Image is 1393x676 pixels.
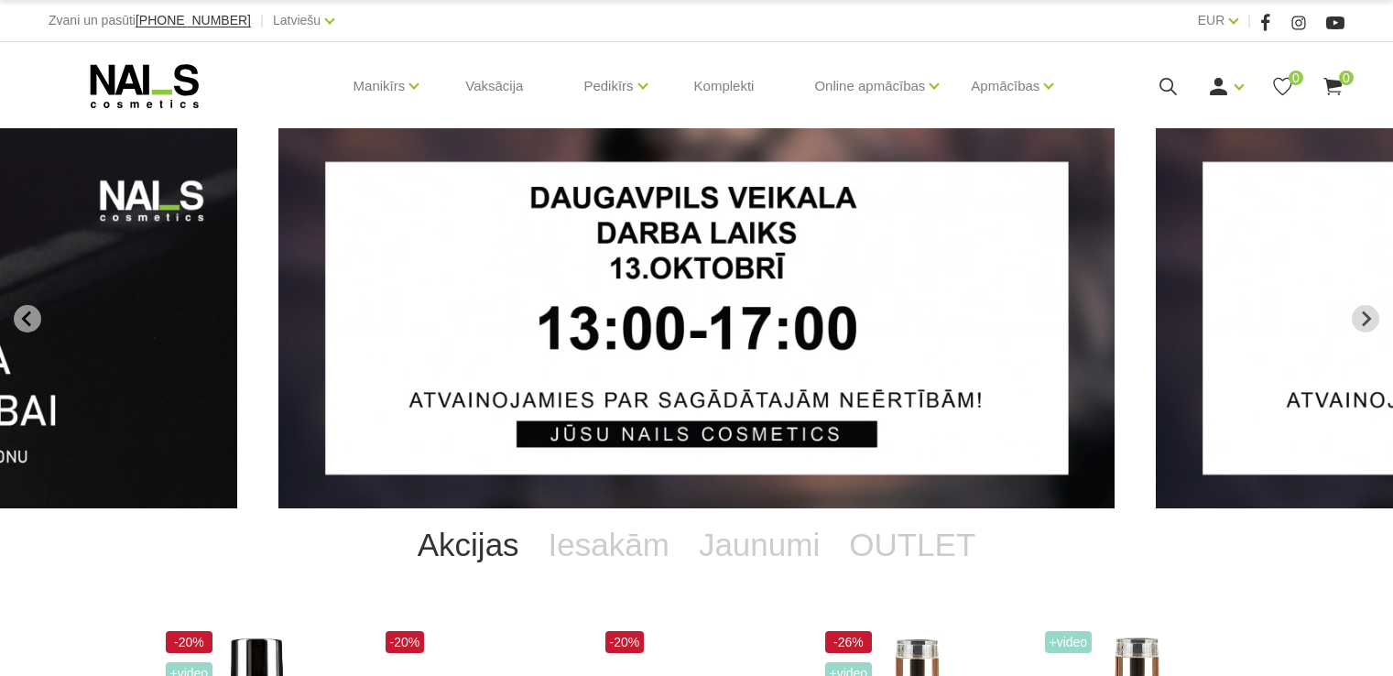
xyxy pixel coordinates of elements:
[136,14,251,27] a: [PHONE_NUMBER]
[680,42,769,130] a: Komplekti
[260,9,264,32] span: |
[1352,305,1379,333] button: Next slide
[451,42,538,130] a: Vaksācija
[534,508,684,582] a: Iesakām
[166,631,213,653] span: -20%
[136,13,251,27] span: [PHONE_NUMBER]
[14,305,41,333] button: Go to last slide
[605,631,645,653] span: -20%
[354,49,406,123] a: Manikīrs
[971,49,1039,123] a: Apmācības
[834,508,990,582] a: OUTLET
[1247,9,1251,32] span: |
[1045,631,1093,653] span: +Video
[273,9,321,31] a: Latviešu
[1322,75,1344,98] a: 0
[825,631,873,653] span: -26%
[386,631,425,653] span: -20%
[49,9,251,32] div: Zvani un pasūti
[278,128,1115,508] li: 1 of 13
[1289,71,1303,85] span: 0
[1198,9,1225,31] a: EUR
[583,49,633,123] a: Pedikīrs
[1271,75,1294,98] a: 0
[403,508,534,582] a: Akcijas
[814,49,925,123] a: Online apmācības
[684,508,834,582] a: Jaunumi
[1339,71,1354,85] span: 0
